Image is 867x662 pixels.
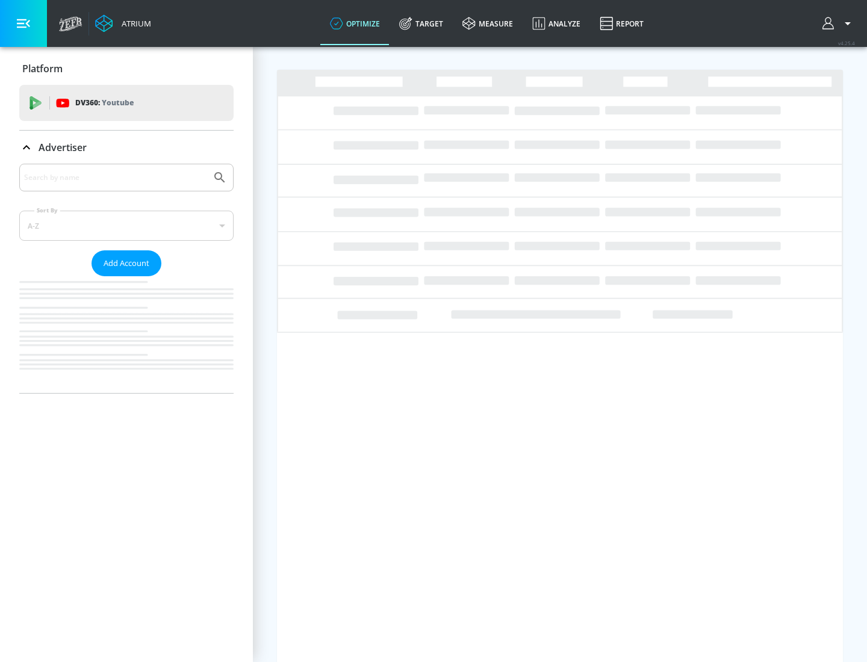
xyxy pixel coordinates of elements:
div: Advertiser [19,131,234,164]
label: Sort By [34,206,60,214]
span: Add Account [104,256,149,270]
a: measure [453,2,523,45]
div: Advertiser [19,164,234,393]
p: Platform [22,62,63,75]
a: Atrium [95,14,151,32]
button: Add Account [92,250,161,276]
a: Target [390,2,453,45]
nav: list of Advertiser [19,276,234,393]
div: Platform [19,52,234,85]
input: Search by name [24,170,207,185]
a: Analyze [523,2,590,45]
p: DV360: [75,96,134,110]
span: v 4.25.4 [838,40,855,46]
p: Youtube [102,96,134,109]
a: Report [590,2,653,45]
a: optimize [320,2,390,45]
div: A-Z [19,211,234,241]
div: Atrium [117,18,151,29]
div: DV360: Youtube [19,85,234,121]
p: Advertiser [39,141,87,154]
